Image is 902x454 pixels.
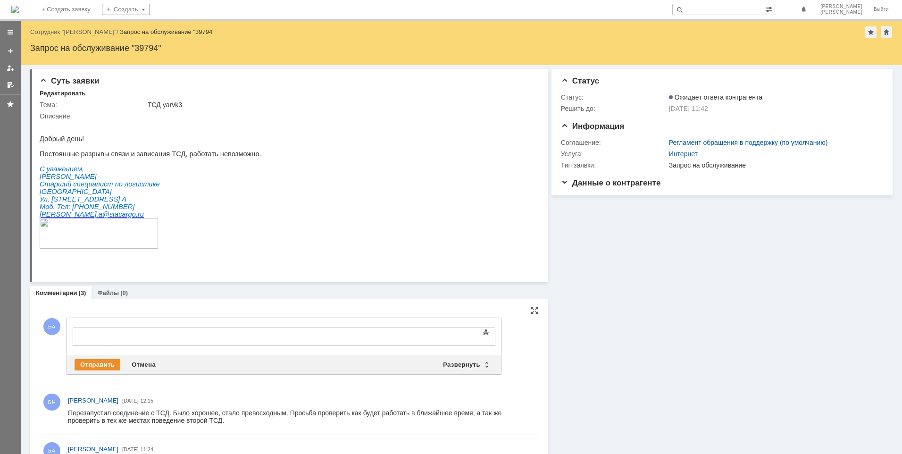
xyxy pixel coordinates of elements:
span: [PERSON_NAME] [68,397,118,404]
div: Создать [102,4,150,15]
span: Ожидает ответа контрагента [669,93,762,101]
div: Описание: [40,112,535,120]
div: На всю страницу [531,307,538,314]
span: stacargo [70,91,96,98]
div: Запрос на обслуживание "39794" [120,28,215,35]
a: Регламент обращения в поддержку (по умолчанию) [669,139,828,146]
a: Файлы [97,289,119,296]
span: [DATE] 11:42 [669,105,708,112]
div: Запрос на обслуживание "39794" [30,43,893,53]
span: . [57,91,59,98]
span: Расширенный поиск [765,4,775,13]
div: (3) [79,289,86,296]
a: Создать заявку [3,43,18,59]
div: Решить до: [561,105,667,112]
div: Добавить в избранное [865,26,877,38]
div: Запрос на обслуживание [669,161,878,169]
span: [PERSON_NAME] [820,4,862,9]
span: Информация [561,122,624,131]
a: Интернет [669,150,698,158]
a: Перейти на домашнюю страницу [11,6,19,13]
div: Тип заявки: [561,161,667,169]
span: Суть заявки [40,76,99,85]
span: Данные о контрагенте [561,178,661,187]
div: Сделать домашней страницей [881,26,892,38]
span: Показать панель инструментов [480,327,492,338]
span: БА [43,318,60,335]
a: [PERSON_NAME] [68,445,118,454]
span: [DATE] [122,446,139,452]
div: Услуга: [561,150,667,158]
span: . [96,91,98,98]
div: Редактировать [40,90,85,97]
div: (0) [120,289,128,296]
span: @ [63,91,70,98]
span: [DATE] [122,398,139,404]
div: Соглашение: [561,139,667,146]
a: [PERSON_NAME] [68,396,118,405]
div: ТСД yarvk3 [148,101,533,109]
a: Сотрудник "[PERSON_NAME]" [30,28,117,35]
div: Тема: [40,101,146,109]
span: 11:24 [141,446,154,452]
span: ru [98,91,104,98]
span: [PERSON_NAME] [820,9,862,15]
img: logo [11,6,19,13]
span: [PERSON_NAME] [68,446,118,453]
span: Статус [561,76,599,85]
a: Комментарии [36,289,77,296]
a: Мои заявки [3,60,18,76]
a: Мои согласования [3,77,18,92]
span: a [59,91,63,98]
div: / [30,28,120,35]
div: Статус: [561,93,667,101]
span: 12:15 [141,398,154,404]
